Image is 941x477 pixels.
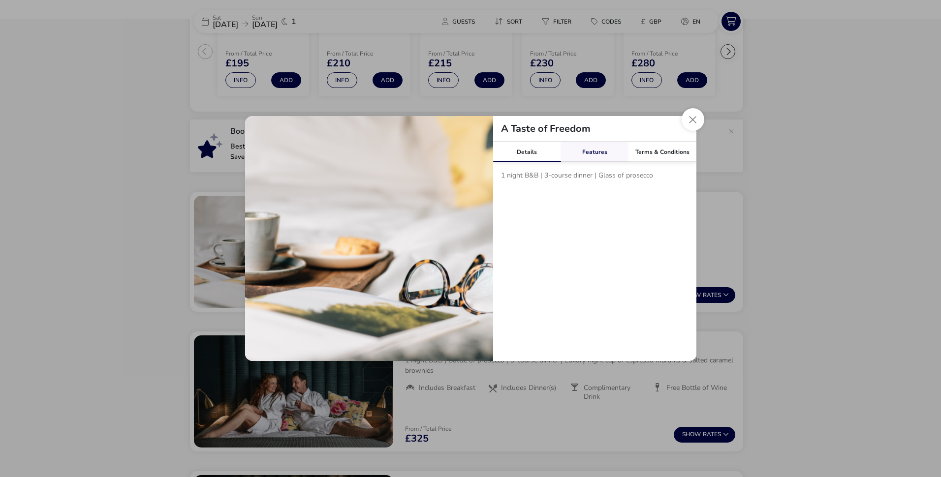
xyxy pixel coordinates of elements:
[501,170,689,184] p: 1 night B&B | 3-course dinner | Glass of prosecco
[493,124,598,134] h2: A Taste of Freedom
[682,108,704,131] button: Close modal
[245,116,696,361] div: tariffDetails
[628,142,696,162] div: Terms & Conditions
[561,142,628,162] div: Features
[493,142,561,162] div: Details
